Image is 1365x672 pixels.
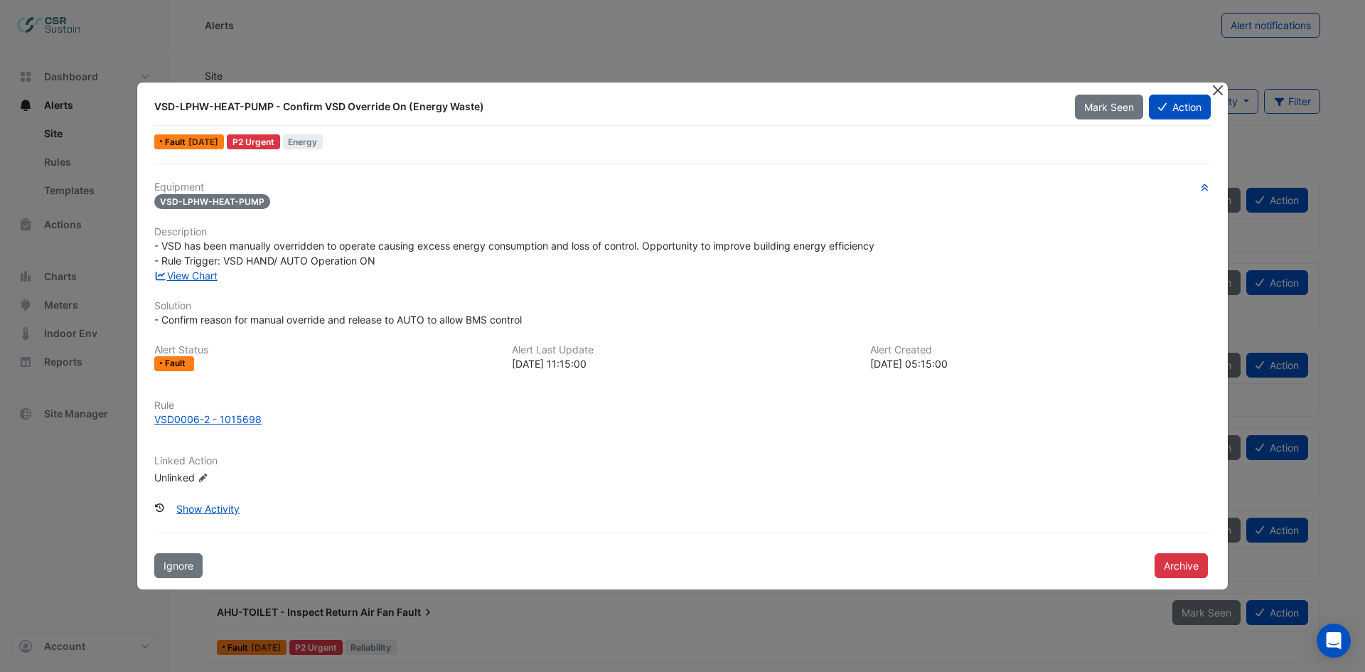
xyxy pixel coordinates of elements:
h6: Solution [154,300,1211,312]
div: VSD0006-2 - 1015698 [154,412,262,427]
span: - Confirm reason for manual override and release to AUTO to allow BMS control [154,314,522,326]
span: Ignore [164,560,193,572]
button: Mark Seen [1075,95,1143,119]
button: Show Activity [167,496,249,521]
h6: Description [154,226,1211,238]
div: P2 Urgent [227,134,280,149]
h6: Linked Action [154,455,1211,467]
span: Fault [165,138,188,146]
div: Unlinked [154,469,325,484]
span: Energy [283,134,323,149]
span: VSD-LPHW-HEAT-PUMP [154,194,270,209]
div: VSD-LPHW-HEAT-PUMP - Confirm VSD Override On (Energy Waste) [154,100,1058,114]
span: Mark Seen [1084,101,1134,113]
a: VSD0006-2 - 1015698 [154,412,1211,427]
button: Close [1210,82,1225,97]
a: View Chart [154,270,218,282]
span: - VSD has been manually overridden to operate causing excess energy consumption and loss of contr... [154,240,877,267]
div: [DATE] 05:15:00 [870,356,1211,371]
span: Fault [165,359,188,368]
button: Action [1149,95,1211,119]
h6: Alert Last Update [512,344,852,356]
button: Ignore [154,553,203,578]
div: Open Intercom Messenger [1317,624,1351,658]
div: [DATE] 11:15:00 [512,356,852,371]
fa-icon: Edit Linked Action [198,472,208,483]
h6: Equipment [154,181,1211,193]
button: Archive [1155,553,1208,578]
h6: Alert Created [870,344,1211,356]
h6: Rule [154,400,1211,412]
h6: Alert Status [154,344,495,356]
span: Sun 28-Sep-2025 11:15 BST [188,137,218,147]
